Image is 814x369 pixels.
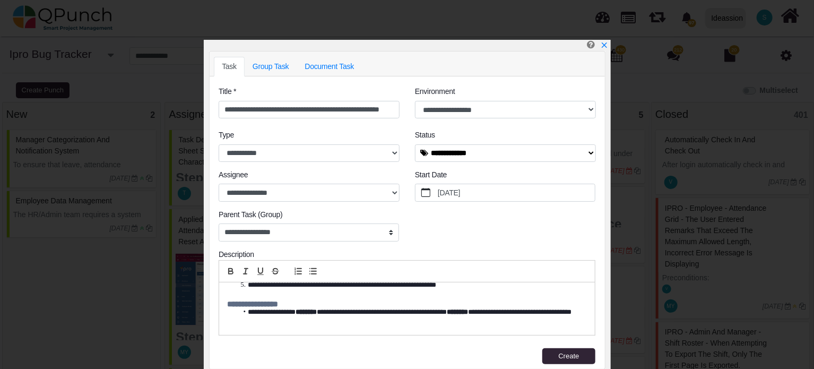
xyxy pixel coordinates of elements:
[219,130,399,144] legend: Type
[415,169,595,184] legend: Start Date
[219,209,399,224] legend: Parent Task (Group)
[415,130,595,144] legend: Status
[421,188,431,198] svg: calendar
[601,41,608,49] svg: x
[587,40,595,49] i: Create Punch
[214,57,245,76] a: Task
[415,184,436,201] button: calendar
[436,184,595,201] label: [DATE]
[245,57,297,76] a: Group Task
[542,348,595,364] button: Create
[415,86,455,97] label: Environment
[219,169,399,184] legend: Assignee
[297,57,362,76] a: Document Task
[219,249,595,260] div: Description
[558,352,579,360] span: Create
[219,86,236,97] label: Title *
